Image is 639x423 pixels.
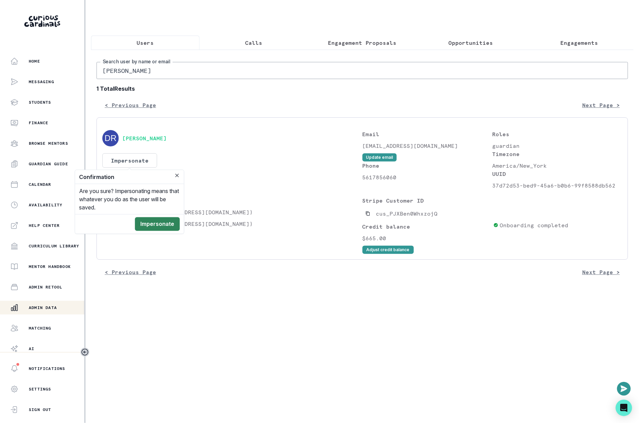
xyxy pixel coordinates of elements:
[29,182,51,187] p: Calendar
[29,59,40,64] p: Home
[29,202,62,208] p: Availability
[122,135,167,142] button: [PERSON_NAME]
[29,346,34,351] p: AI
[616,400,632,416] div: Open Intercom Messenger
[362,142,493,150] p: [EMAIL_ADDRESS][DOMAIN_NAME]
[29,141,68,146] p: Browse Mentors
[574,98,628,112] button: Next Page >
[29,305,57,310] p: Admin Data
[29,284,62,290] p: Admin Retool
[492,181,622,190] p: 37d72d53-bed9-45a6-b0b6-99f8588db562
[29,100,51,105] p: Students
[245,39,263,47] p: Calls
[97,85,628,93] b: 1 Total Results
[75,184,184,214] div: Are you sure? Impersonating means that whatever you do as the user will be saved.
[29,264,71,269] p: Mentor Handbook
[449,39,493,47] p: Opportunities
[362,196,491,205] p: Stripe Customer ID
[29,79,54,85] p: Messaging
[29,223,60,228] p: Help Center
[561,39,598,47] p: Engagements
[80,348,89,357] button: Toggle sidebar
[362,130,493,138] p: Email
[492,130,622,138] p: Roles
[75,170,184,184] header: Confirmation
[97,265,164,279] button: < Previous Page
[29,161,68,167] p: Guardian Guide
[97,98,164,112] button: < Previous Page
[362,208,373,219] button: Copied to clipboard
[362,153,397,162] button: Update email
[500,221,568,229] p: Onboarding completed
[135,217,180,231] button: Impersonate
[362,246,414,254] button: Adjust credit balance
[574,265,628,279] button: Next Page >
[29,366,65,371] p: Notifications
[362,234,491,242] p: $665.00
[492,142,622,150] p: guardian
[376,209,438,218] p: cus_PJXBen0WhxzojQ
[29,386,51,392] p: Settings
[102,196,362,205] p: Students
[362,162,493,170] p: Phone
[24,15,60,27] img: Curious Cardinals Logo
[173,171,181,180] button: Close
[102,208,362,216] p: [PERSON_NAME] ([EMAIL_ADDRESS][DOMAIN_NAME])
[492,170,622,178] p: UUID
[102,153,157,168] button: Impersonate
[102,220,362,228] p: [PERSON_NAME] ([EMAIL_ADDRESS][DOMAIN_NAME])
[328,39,397,47] p: Engagement Proposals
[362,222,491,231] p: Credit balance
[617,382,631,396] button: Open or close messaging widget
[362,173,493,181] p: 5617856060
[29,120,48,126] p: Finance
[29,325,51,331] p: Matching
[29,407,51,412] p: Sign Out
[137,39,154,47] p: Users
[492,162,622,170] p: America/New_York
[102,130,119,146] img: svg
[29,243,79,249] p: Curriculum Library
[492,150,622,158] p: Timezone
